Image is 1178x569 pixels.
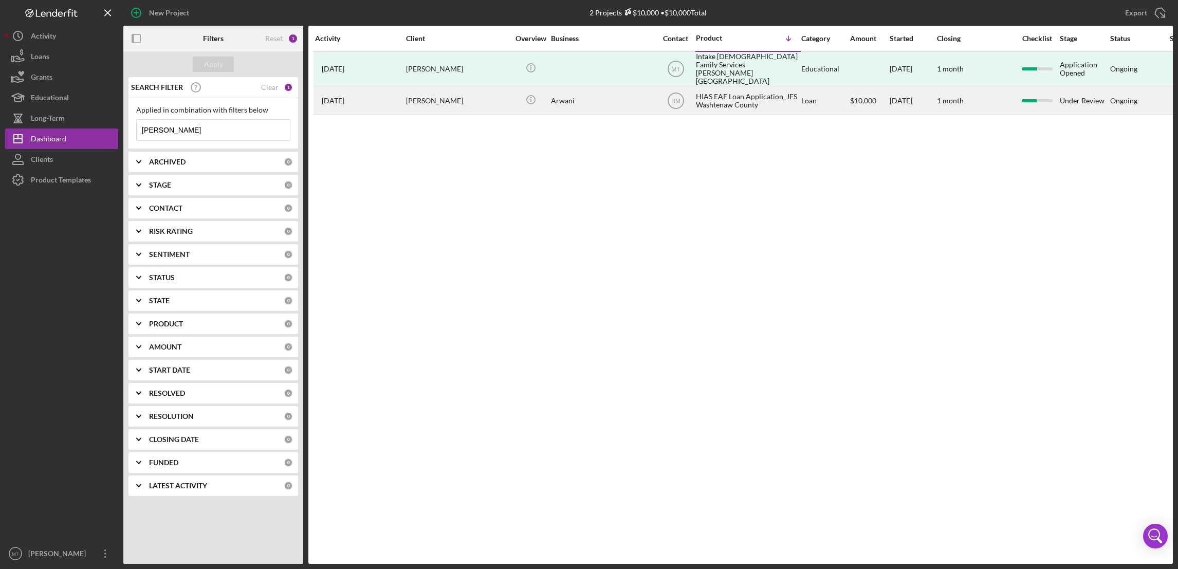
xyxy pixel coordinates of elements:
[284,250,293,259] div: 0
[511,34,550,43] div: Overview
[5,543,118,564] button: MT[PERSON_NAME]
[136,106,290,114] div: Applied in combination with filters below
[284,273,293,282] div: 0
[149,204,182,212] b: CONTACT
[26,543,93,566] div: [PERSON_NAME]
[149,250,190,259] b: SENTIMENT
[284,296,293,305] div: 0
[1060,52,1109,86] div: Application Opened
[696,34,747,42] div: Product
[801,52,849,86] div: Educational
[284,180,293,190] div: 0
[284,227,293,236] div: 0
[890,87,936,114] div: [DATE]
[193,57,234,72] button: Apply
[31,129,66,152] div: Dashboard
[149,3,189,23] div: New Project
[1060,34,1109,43] div: Stage
[284,83,293,92] div: 1
[12,551,19,557] text: MT
[149,227,193,235] b: RISK RATING
[149,273,175,282] b: STATUS
[850,34,889,43] div: Amount
[31,87,69,111] div: Educational
[5,87,118,108] button: Educational
[406,87,509,114] div: [PERSON_NAME]
[5,129,118,149] button: Dashboard
[284,365,293,375] div: 0
[801,87,849,114] div: Loan
[1115,3,1173,23] button: Export
[284,204,293,213] div: 0
[850,96,876,105] span: $10,000
[937,64,964,73] time: 1 month
[622,8,659,17] div: $10,000
[1125,3,1147,23] div: Export
[551,34,654,43] div: Business
[696,52,799,85] div: Intake [DEMOGRAPHIC_DATA] Family Services [PERSON_NAME][GEOGRAPHIC_DATA]
[1143,524,1168,548] div: Open Intercom Messenger
[149,435,199,444] b: CLOSING DATE
[149,366,190,374] b: START DATE
[203,34,224,43] b: Filters
[551,87,654,114] div: Arwani
[671,98,680,105] text: BM
[656,34,695,43] div: Contact
[1060,87,1109,114] div: Under Review
[5,149,118,170] button: Clients
[31,170,91,193] div: Product Templates
[31,108,65,131] div: Long-Term
[322,97,344,105] time: 2025-09-16 15:21
[1110,34,1159,43] div: Status
[5,67,118,87] button: Grants
[890,52,936,86] div: [DATE]
[1015,34,1059,43] div: Checklist
[937,96,964,105] time: 1 month
[315,34,405,43] div: Activity
[149,320,183,328] b: PRODUCT
[284,342,293,352] div: 0
[801,34,849,43] div: Category
[149,343,181,351] b: AMOUNT
[1110,65,1137,73] div: Ongoing
[284,458,293,467] div: 0
[890,34,936,43] div: Started
[149,297,170,305] b: STATE
[204,57,223,72] div: Apply
[261,83,279,91] div: Clear
[31,67,52,90] div: Grants
[284,481,293,490] div: 0
[284,389,293,398] div: 0
[590,8,707,17] div: 2 Projects • $10,000 Total
[5,26,118,46] button: Activity
[149,458,178,467] b: FUNDED
[31,46,49,69] div: Loans
[5,170,118,190] button: Product Templates
[406,34,509,43] div: Client
[149,158,186,166] b: ARCHIVED
[31,26,56,49] div: Activity
[696,87,799,114] div: HIAS EAF Loan Application_JFS Washtenaw County
[406,52,509,86] div: [PERSON_NAME]
[149,389,185,397] b: RESOLVED
[1110,97,1137,105] div: Ongoing
[284,157,293,167] div: 0
[322,65,344,73] time: 2025-10-01 16:04
[149,412,194,420] b: RESOLUTION
[149,181,171,189] b: STAGE
[123,3,199,23] button: New Project
[671,66,680,73] text: MT
[937,34,1014,43] div: Closing
[288,33,298,44] div: 1
[5,46,118,67] button: Loans
[5,108,118,129] button: Long-Term
[284,435,293,444] div: 0
[284,412,293,421] div: 0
